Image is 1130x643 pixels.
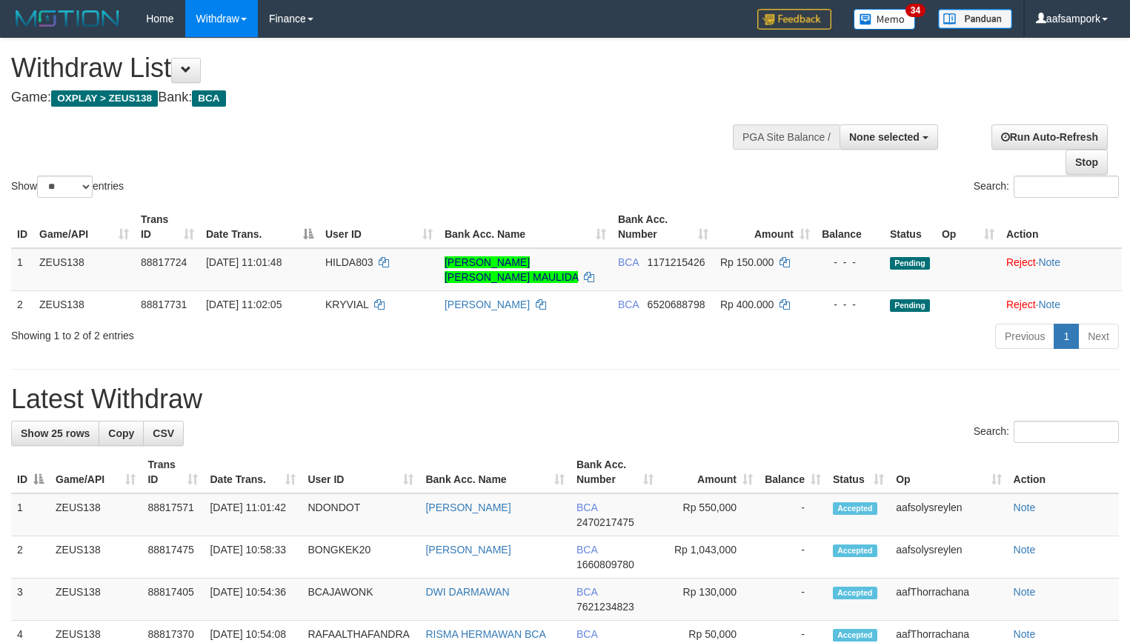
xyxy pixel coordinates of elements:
td: NDONDOT [302,493,419,536]
span: BCA [576,502,597,513]
img: Button%20Memo.svg [854,9,916,30]
th: ID: activate to sort column descending [11,451,50,493]
span: Pending [890,299,930,312]
span: Rp 400.000 [720,299,774,310]
td: - [759,493,827,536]
span: BCA [576,544,597,556]
th: User ID: activate to sort column ascending [319,206,439,248]
th: Date Trans.: activate to sort column descending [200,206,319,248]
span: BCA [576,628,597,640]
td: · [1000,290,1122,318]
td: ZEUS138 [50,493,142,536]
span: HILDA803 [325,256,373,268]
span: OXPLAY > ZEUS138 [51,90,158,107]
td: Rp 130,000 [659,579,759,621]
a: DWI DARMAWAN [425,586,509,598]
a: Note [1038,299,1060,310]
div: - - - [822,297,878,312]
span: [DATE] 11:02:05 [206,299,282,310]
span: 34 [905,4,925,17]
th: Trans ID: activate to sort column ascending [135,206,200,248]
button: None selected [840,124,938,150]
td: Rp 1,043,000 [659,536,759,579]
td: 2 [11,290,33,318]
span: [DATE] 11:01:48 [206,256,282,268]
h1: Withdraw List [11,53,739,83]
span: Rp 150.000 [720,256,774,268]
a: [PERSON_NAME] [PERSON_NAME] MAULIDA [445,256,579,283]
select: Showentries [37,176,93,198]
a: 1 [1054,324,1079,349]
td: BONGKEK20 [302,536,419,579]
a: Reject [1006,299,1036,310]
td: - [759,579,827,621]
a: Reject [1006,256,1036,268]
a: Note [1038,256,1060,268]
td: ZEUS138 [33,248,135,291]
span: BCA [192,90,225,107]
a: Show 25 rows [11,421,99,446]
th: Status [884,206,936,248]
a: [PERSON_NAME] [425,544,511,556]
a: CSV [143,421,184,446]
td: 1 [11,248,33,291]
span: CSV [153,427,174,439]
a: Note [1014,544,1036,556]
span: KRYVIAL [325,299,368,310]
span: Pending [890,257,930,270]
th: Balance [816,206,884,248]
h1: Latest Withdraw [11,384,1119,414]
td: · [1000,248,1122,291]
a: Next [1078,324,1119,349]
th: Bank Acc. Number: activate to sort column ascending [612,206,714,248]
label: Show entries [11,176,124,198]
span: 88817724 [141,256,187,268]
span: Copy 7621234823 to clipboard [576,601,634,613]
td: 88817405 [142,579,204,621]
a: Copy [99,421,144,446]
th: Game/API: activate to sort column ascending [33,206,135,248]
td: 1 [11,493,50,536]
input: Search: [1014,176,1119,198]
th: Date Trans.: activate to sort column ascending [204,451,302,493]
span: BCA [618,256,639,268]
a: Stop [1066,150,1108,175]
th: Status: activate to sort column ascending [827,451,890,493]
td: aafsolysreylen [890,493,1007,536]
th: Trans ID: activate to sort column ascending [142,451,204,493]
td: 88817571 [142,493,204,536]
span: Copy 6520688798 to clipboard [648,299,705,310]
div: PGA Site Balance / [733,124,840,150]
span: Copy 1171215426 to clipboard [648,256,705,268]
th: Amount: activate to sort column ascending [714,206,816,248]
td: 88817475 [142,536,204,579]
a: Run Auto-Refresh [991,124,1108,150]
a: Previous [995,324,1054,349]
td: aafsolysreylen [890,536,1007,579]
a: Note [1014,628,1036,640]
span: Accepted [833,502,877,515]
span: Accepted [833,587,877,599]
th: Op: activate to sort column ascending [890,451,1007,493]
td: BCAJAWONK [302,579,419,621]
td: ZEUS138 [50,579,142,621]
span: Copy 1660809780 to clipboard [576,559,634,570]
th: Game/API: activate to sort column ascending [50,451,142,493]
span: Show 25 rows [21,427,90,439]
h4: Game: Bank: [11,90,739,105]
span: BCA [576,586,597,598]
span: 88817731 [141,299,187,310]
span: Accepted [833,629,877,642]
label: Search: [974,421,1119,443]
td: [DATE] 10:54:36 [204,579,302,621]
a: Note [1014,586,1036,598]
td: [DATE] 10:58:33 [204,536,302,579]
div: - - - [822,255,878,270]
td: 2 [11,536,50,579]
th: Bank Acc. Name: activate to sort column ascending [419,451,571,493]
img: Feedback.jpg [757,9,831,30]
label: Search: [974,176,1119,198]
a: [PERSON_NAME] [445,299,530,310]
th: ID [11,206,33,248]
th: Balance: activate to sort column ascending [759,451,827,493]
